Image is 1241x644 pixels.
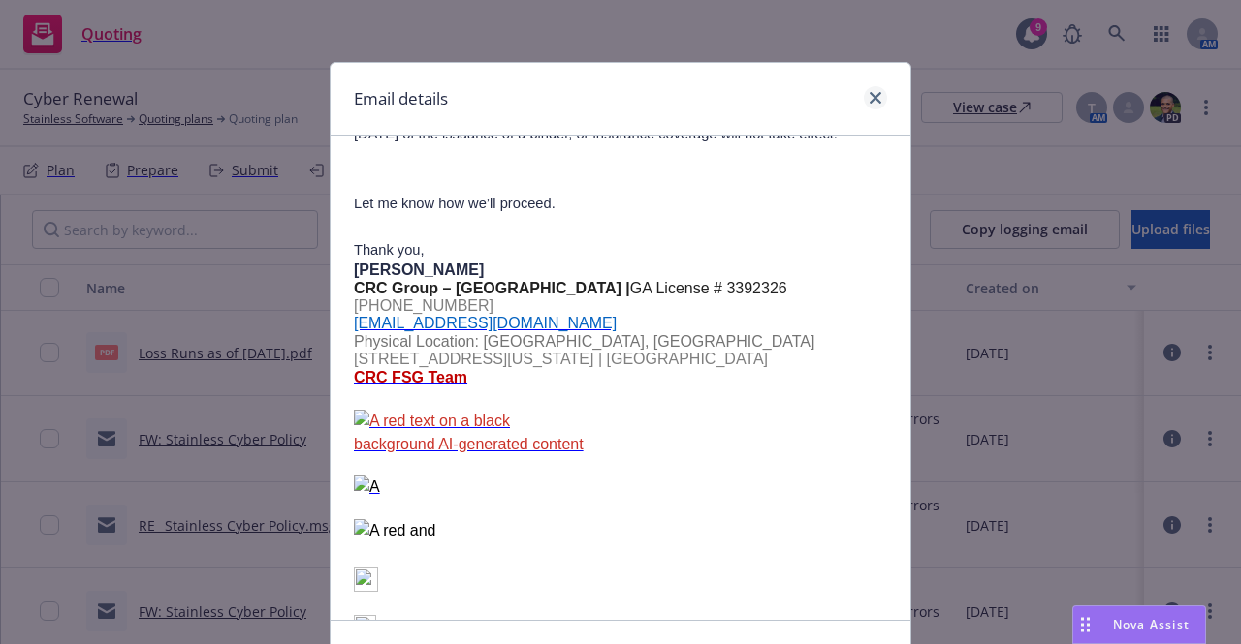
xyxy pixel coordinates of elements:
[354,315,617,331] a: [EMAIL_ADDRESS][DOMAIN_NAME]
[1113,616,1190,632] span: Nova Assist
[354,615,887,637] a: https://www.linkedin.com/company/163250/
[354,567,887,592] a: https://www.crcgroup.com/sign-up-for-tools-intel
[354,333,814,350] span: Physical Location: [GEOGRAPHIC_DATA], [GEOGRAPHIC_DATA]
[354,519,442,543] img: A red and black logo Description automatically generated
[354,351,768,367] span: [STREET_ADDRESS][US_STATE] | [GEOGRAPHIC_DATA]
[354,242,425,258] span: Thank you,
[1072,605,1206,644] button: Nova Assist
[354,86,448,111] h1: Email details
[354,519,887,543] a: A red and black logo Description automatically generated
[864,86,887,109] a: close
[354,369,467,385] a: CRC FSG Team
[354,261,484,278] span: [PERSON_NAME]
[354,475,887,496] a: A black background with a black square AI-generated content may be incorrect.
[630,280,787,296] span: GA License # 3392326
[354,196,556,211] span: Let me know how we’ll proceed.
[354,475,393,496] img: A black background with a black square AI-generated content may be incorrect.
[354,280,630,296] span: CRC Group – [GEOGRAPHIC_DATA] |
[354,410,887,452] a: A red text on a black background AI-generated content may be incorrect.
[354,410,588,452] img: A red text on a black background AI-generated content may be incorrect.
[1073,606,1098,643] div: Drag to move
[354,567,378,592] img: image004.png@01DBF49C.C9DB4E70
[354,615,376,637] img: image005.png@01DBF49C.C9DB4E70
[354,297,493,314] span: [PHONE_NUMBER]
